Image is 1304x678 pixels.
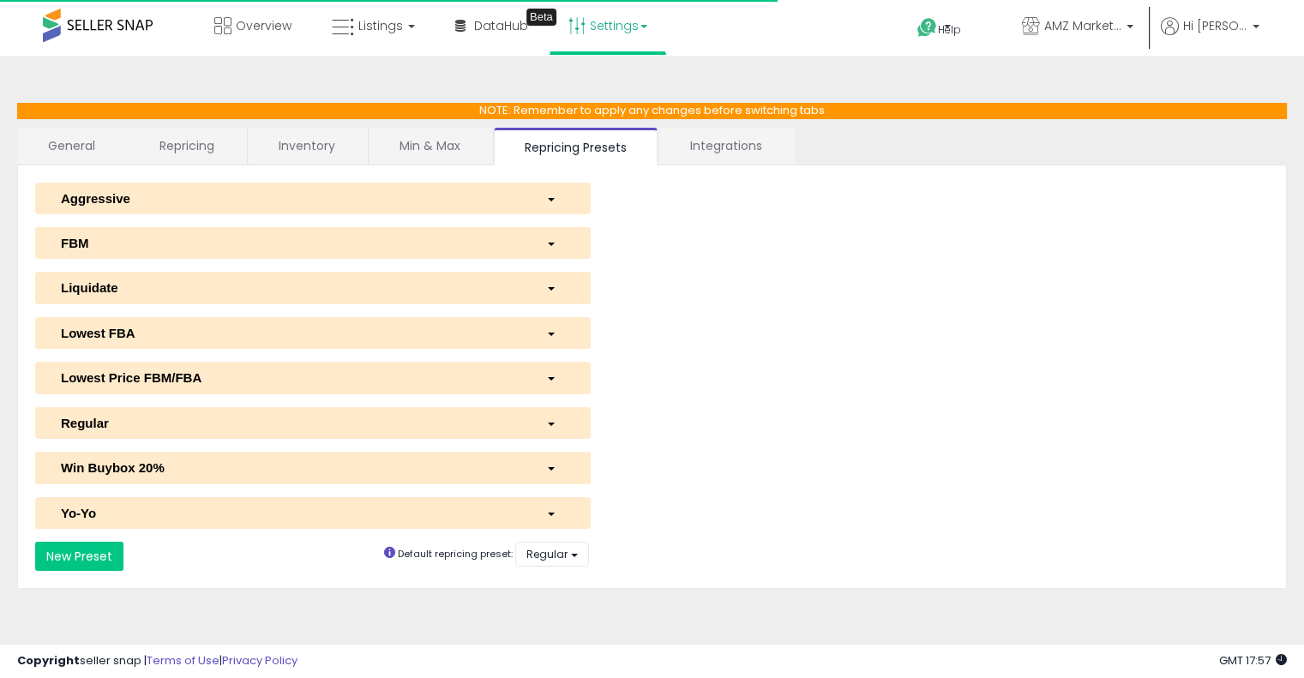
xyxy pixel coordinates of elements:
div: Lowest Price FBM/FBA [48,369,533,387]
button: Lowest Price FBM/FBA [35,362,591,393]
div: seller snap | | [17,653,297,669]
button: Lowest FBA [35,317,591,349]
span: AMZ Marketplace Deals [1044,17,1121,34]
span: Help [938,22,961,37]
button: New Preset [35,542,123,571]
small: Default repricing preset: [398,547,513,561]
button: Liquidate [35,272,591,303]
div: Lowest FBA [48,324,533,342]
a: Repricing [129,128,245,164]
button: Aggressive [35,183,591,214]
a: Help [904,4,995,56]
a: Repricing Presets [494,128,658,165]
a: Integrations [659,128,793,164]
span: Hi [PERSON_NAME] [1183,17,1247,34]
a: Min & Max [369,128,491,164]
span: 2025-09-17 17:57 GMT [1219,652,1287,669]
span: Regular [526,547,568,561]
button: Yo-Yo [35,497,591,529]
a: Terms of Use [147,652,219,669]
span: Overview [236,17,291,34]
div: Aggressive [48,189,533,207]
div: Yo-Yo [48,504,533,522]
div: Tooltip anchor [526,9,556,26]
button: FBM [35,227,591,259]
div: FBM [48,234,533,252]
span: Listings [358,17,403,34]
p: NOTE: Remember to apply any changes before switching tabs [17,103,1287,119]
button: Win Buybox 20% [35,452,591,483]
a: Inventory [248,128,366,164]
a: Hi [PERSON_NAME] [1161,17,1259,56]
div: Liquidate [48,279,533,297]
a: General [17,128,127,164]
a: Privacy Policy [222,652,297,669]
span: DataHub [474,17,528,34]
strong: Copyright [17,652,80,669]
div: Regular [48,414,533,432]
div: Win Buybox 20% [48,459,533,477]
button: Regular [515,542,589,567]
i: Get Help [916,17,938,39]
button: Regular [35,407,591,439]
